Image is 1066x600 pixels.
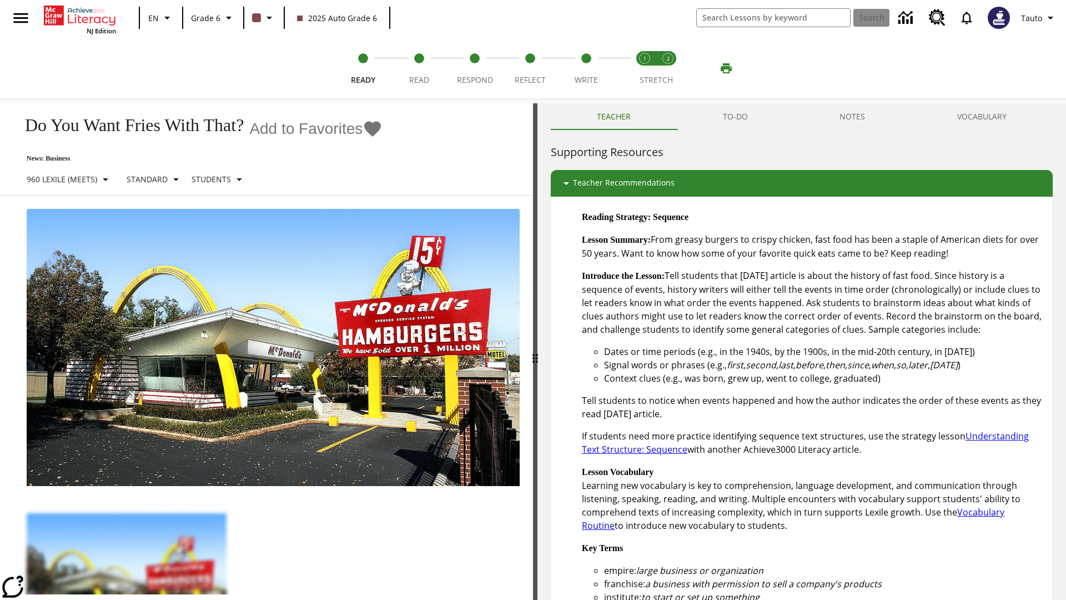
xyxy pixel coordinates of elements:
[871,359,894,371] em: when
[192,173,231,185] p: Students
[386,38,451,99] button: Read step 2 of 5
[44,3,116,35] div: Home
[652,38,684,99] button: Stretch Respond step 2 of 2
[551,103,677,130] button: Teacher
[908,359,928,371] em: later
[297,12,377,24] span: 2025 Auto Grade 6
[778,359,793,371] em: last
[351,74,375,85] span: Ready
[643,55,646,62] text: 1
[930,359,958,371] em: [DATE]
[127,173,168,185] p: Standard
[27,173,97,185] p: 960 Lexile (Meets)
[988,7,1010,29] img: Avatar
[582,271,665,281] strong: Introduce the Lesson:
[191,12,220,24] span: Grade 6
[498,38,562,99] button: Reflect step 4 of 5
[331,38,395,99] button: Ready step 1 of 5
[148,12,159,24] span: EN
[604,358,1044,372] li: Signal words or phrases (e.g., , , , , , , , , , )
[22,169,117,189] button: Select Lexile, 960 Lexile (Meets)
[604,345,1044,358] li: Dates or time periods (e.g., in the 1940s, by the 1900s, in the mid-20th century, in [DATE])
[582,269,1044,336] p: Tell students that [DATE] article is about the history of fast food. Since history is a sequence ...
[952,3,981,32] a: Notifications
[143,8,179,28] button: Language: EN, Select a language
[575,74,598,85] span: Write
[645,578,882,590] em: a business with permission to sell a company's products
[551,170,1053,197] div: Teacher Recommendations
[249,119,383,138] button: Add to Favorites - Do You Want Fries With That?
[604,577,1044,591] li: franchise:
[708,58,744,78] button: Print
[187,8,240,28] button: Grade: Grade 6, Select a grade
[653,212,688,222] strong: Sequence
[604,372,1044,385] li: Context clues (e.g., was born, grew up, went to college, graduated)
[604,564,1044,577] li: empire:
[187,169,250,189] button: Select Student
[551,103,1053,130] div: Instructional Panel Tabs
[922,3,952,33] a: Resource Center, Will open in new tab
[582,465,1044,532] p: Learning new vocabulary is key to comprehension, language development, and communication through ...
[582,467,653,477] strong: Lesson Vocabulary
[796,359,823,371] em: before
[667,55,670,62] text: 2
[746,359,776,371] em: second
[554,38,619,99] button: Write step 5 of 5
[794,103,912,130] button: NOTES
[87,27,116,35] span: NJ Edition
[443,38,507,99] button: Respond step 3 of 5
[248,8,280,28] button: Class color is dark brown. Change class color
[582,394,1044,421] p: Tell students to notice when events happened and how the author indicates the order of these even...
[122,169,187,189] button: Scaffolds, Standard
[551,143,1053,161] h6: Supporting Resources
[457,74,493,85] span: Respond
[13,115,244,136] h1: Do You Want Fries With That?
[582,212,651,222] strong: Reading Strategy:
[537,103,1066,600] div: activity
[249,120,363,138] span: Add to Favorites
[515,74,546,85] span: Reflect
[697,9,850,27] input: search field
[892,3,922,33] a: Data Center
[4,2,37,34] button: Open side menu
[628,38,661,99] button: Stretch Read step 1 of 2
[409,74,429,85] span: Read
[582,235,651,244] strong: Lesson Summary:
[911,103,1053,130] button: VOCABULARY
[582,429,1044,456] p: If students need more practice identifying sequence text structures, use the strategy lesson with...
[981,3,1017,32] button: Select a new avatar
[27,209,520,487] img: One of the first McDonald's stores, with the iconic red sign and golden arches.
[847,359,869,371] em: since
[1021,12,1042,24] span: Tauto
[677,103,794,130] button: TO-DO
[1017,8,1062,28] button: Profile/Settings
[636,564,763,577] em: large business or organization
[640,74,673,85] span: STRETCH
[896,359,906,371] em: so
[727,359,743,371] em: first
[582,543,623,553] strong: Key Terms
[13,154,383,163] p: News: Business
[573,177,675,190] p: Teacher Recommendations
[533,103,537,600] div: Press Enter or Spacebar and then press right and left arrow keys to move the slider
[582,233,1044,260] p: From greasy burgers to crispy chicken, fast food has been a staple of American diets for over 50 ...
[826,359,845,371] em: then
